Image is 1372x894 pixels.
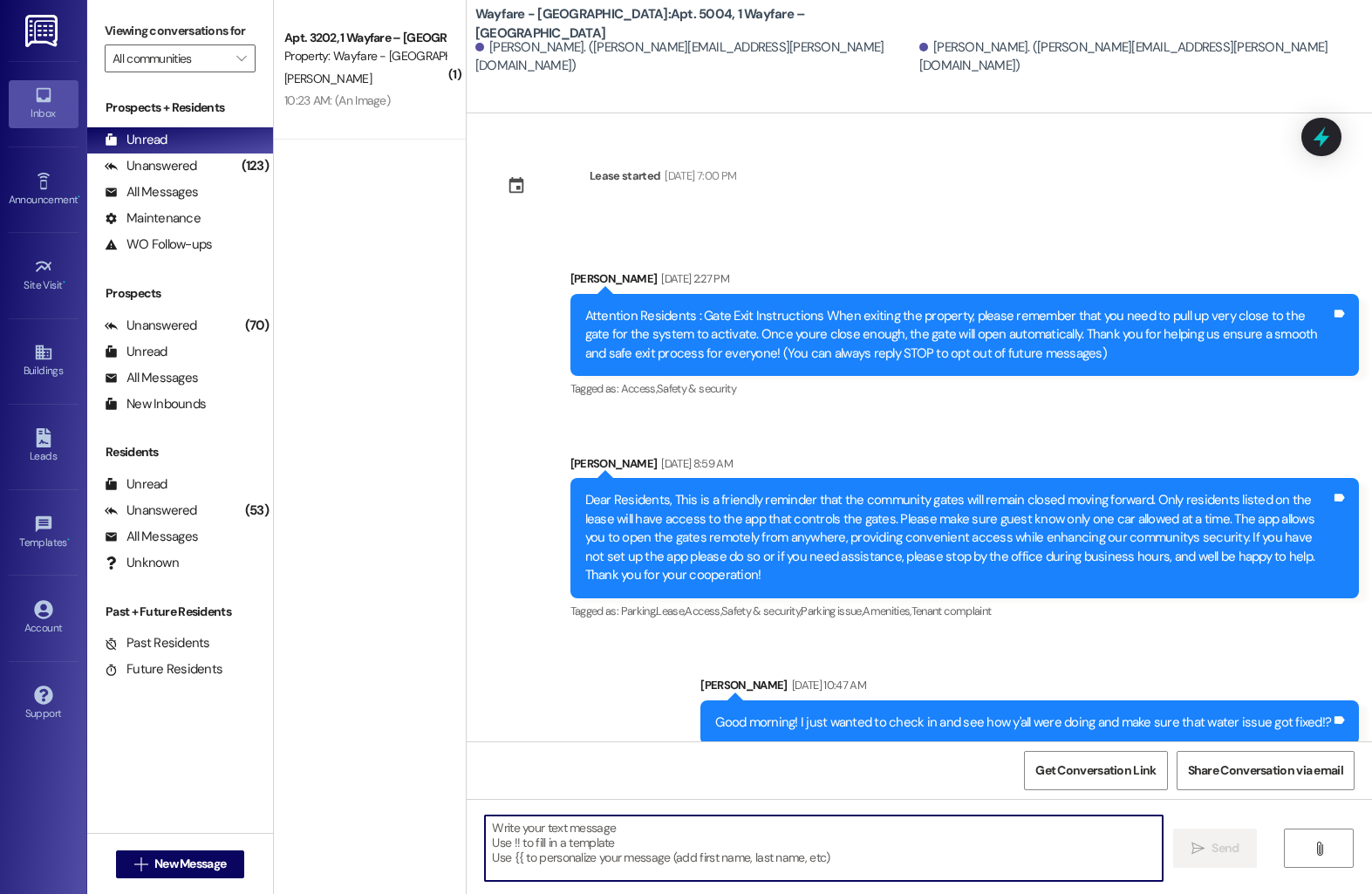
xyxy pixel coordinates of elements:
[570,598,1359,624] div: Tagged as:
[1035,761,1156,780] span: Get Conversation Link
[105,343,167,361] div: Unread
[1173,829,1258,868] button: Send
[1191,842,1205,856] i: 
[570,454,1359,479] div: [PERSON_NAME]
[105,660,222,679] div: Future Residents
[105,209,201,228] div: Maintenance
[113,44,228,72] input: All communities
[284,71,372,86] span: [PERSON_NAME]
[284,92,390,108] div: 10:23 AM: (An Image)
[87,443,273,461] div: Residents
[105,395,206,413] div: New Inbounds
[863,604,911,618] span: Amenities ,
[105,317,197,335] div: Unanswered
[9,509,78,556] a: Templates •
[105,17,256,44] label: Viewing conversations for
[1212,839,1239,857] span: Send
[715,713,1331,732] div: Good morning! I just wanted to check in and see how y'all were doing and make sure that water iss...
[788,676,866,694] div: [DATE] 10:47 AM
[284,47,446,65] div: Property: Wayfare - [GEOGRAPHIC_DATA]
[656,604,685,618] span: Lease ,
[657,454,733,473] div: [DATE] 8:59 AM
[105,183,198,201] div: All Messages
[134,857,147,871] i: 
[621,604,657,618] span: Parking ,
[105,235,212,254] div: WO Follow-ups
[475,38,915,76] div: [PERSON_NAME]. ([PERSON_NAME][EMAIL_ADDRESS][PERSON_NAME][DOMAIN_NAME])
[657,381,736,396] span: Safety & security
[241,312,273,339] div: (70)
[105,369,198,387] div: All Messages
[475,5,824,43] b: Wayfare - [GEOGRAPHIC_DATA]: Apt. 5004, 1 Wayfare – [GEOGRAPHIC_DATA]
[9,252,78,299] a: Site Visit •
[105,554,179,572] div: Unknown
[236,51,246,65] i: 
[241,497,273,524] div: (53)
[78,191,80,203] span: •
[1024,751,1167,790] button: Get Conversation Link
[801,604,863,618] span: Parking issue ,
[105,634,210,652] div: Past Residents
[621,381,657,396] span: Access ,
[919,38,1359,76] div: [PERSON_NAME]. ([PERSON_NAME][EMAIL_ADDRESS][PERSON_NAME][DOMAIN_NAME])
[9,595,78,642] a: Account
[9,338,78,385] a: Buildings
[9,680,78,727] a: Support
[911,604,992,618] span: Tenant complaint
[284,29,446,47] div: Apt. 3202, 1 Wayfare – [GEOGRAPHIC_DATA]
[657,270,729,288] div: [DATE] 2:27 PM
[9,423,78,470] a: Leads
[67,534,70,546] span: •
[105,475,167,494] div: Unread
[25,15,61,47] img: ResiDesk Logo
[116,850,245,878] button: New Message
[237,153,273,180] div: (123)
[570,376,1359,401] div: Tagged as:
[105,131,167,149] div: Unread
[590,167,661,185] div: Lease started
[9,80,78,127] a: Inbox
[105,502,197,520] div: Unanswered
[87,603,273,621] div: Past + Future Residents
[63,276,65,289] span: •
[1188,761,1343,780] span: Share Conversation via email
[87,284,273,303] div: Prospects
[87,99,273,117] div: Prospects + Residents
[1313,842,1326,856] i: 
[685,604,720,618] span: Access ,
[660,167,736,185] div: [DATE] 7:00 PM
[585,491,1331,584] div: Dear Residents, This is a friendly reminder that the community gates will remain closed moving fo...
[700,676,1359,700] div: [PERSON_NAME]
[570,270,1359,294] div: [PERSON_NAME]
[105,157,197,175] div: Unanswered
[585,307,1331,363] div: Attention Residents : Gate Exit Instructions When exiting the property, please remember that you ...
[105,528,198,546] div: All Messages
[721,604,801,618] span: Safety & security ,
[154,855,226,873] span: New Message
[1177,751,1355,790] button: Share Conversation via email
